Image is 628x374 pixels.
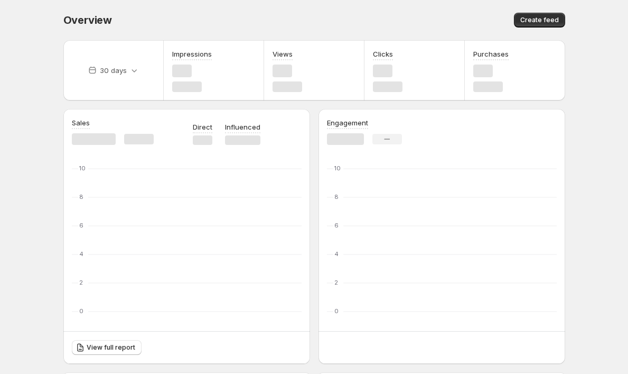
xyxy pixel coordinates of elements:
span: View full report [87,343,135,352]
text: 2 [334,279,338,286]
text: 0 [79,307,83,315]
text: 10 [334,165,341,172]
span: Create feed [520,16,559,24]
text: 10 [79,165,86,172]
p: Influenced [225,122,260,132]
h3: Impressions [172,49,212,59]
h3: Clicks [373,49,393,59]
button: Create feed [514,13,565,28]
h3: Views [273,49,293,59]
p: 30 days [100,65,127,76]
text: 8 [334,193,339,200]
h3: Purchases [473,49,509,59]
h3: Engagement [327,117,368,128]
text: 6 [334,222,339,229]
h3: Sales [72,117,90,128]
a: View full report [72,340,142,355]
text: 8 [79,193,83,200]
text: 4 [79,250,83,258]
text: 4 [334,250,339,258]
span: Overview [63,14,112,26]
p: Direct [193,122,212,132]
text: 6 [79,222,83,229]
text: 2 [79,279,83,286]
text: 0 [334,307,339,315]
